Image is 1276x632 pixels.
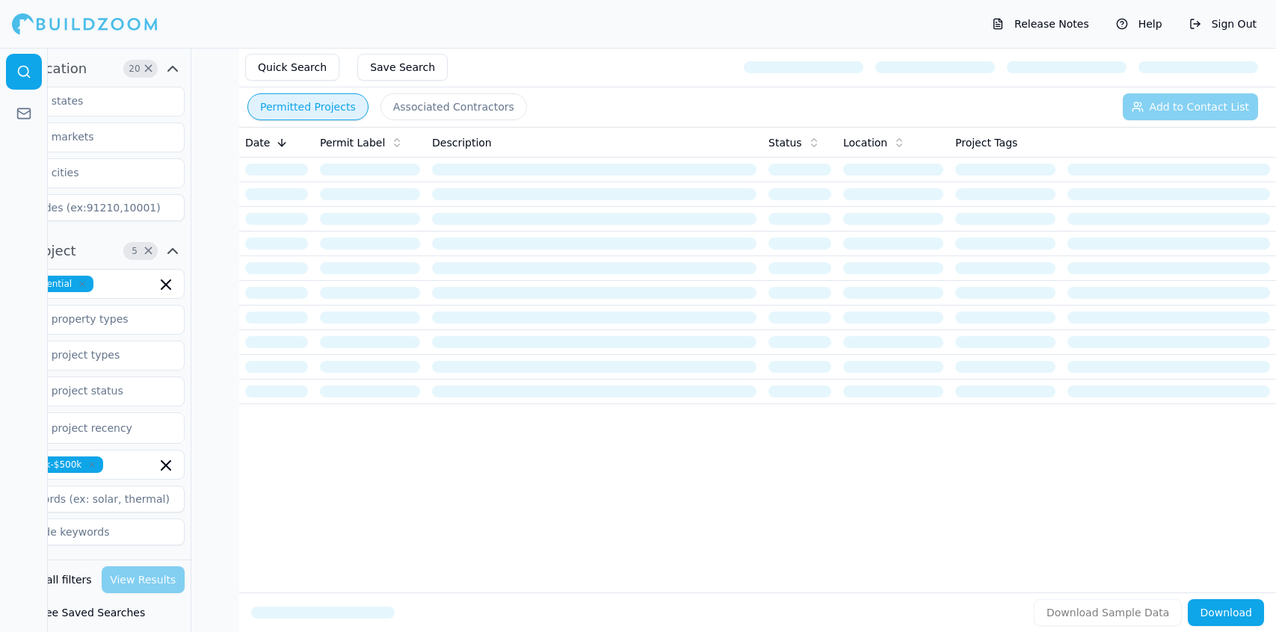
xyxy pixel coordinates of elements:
[1109,12,1170,36] button: Help
[6,194,185,221] input: Zipcodes (ex:91210,10001)
[6,486,185,512] input: Keywords (ex: solar, thermal)
[320,135,385,150] span: Permit Label
[16,276,93,292] span: Residential
[245,135,270,150] span: Date
[843,135,887,150] span: Location
[7,306,165,332] input: Select property types
[247,93,369,120] button: Permitted Projects
[768,135,802,150] span: Status
[143,247,154,255] span: Clear Project filters
[127,61,142,76] span: 20
[7,341,165,368] input: Select project types
[16,456,103,473] span: $100k-$500k
[6,599,185,626] button: See Saved Searches
[7,159,165,186] input: Select cities
[7,377,165,404] input: Select project status
[245,54,339,81] button: Quick Search
[143,65,154,72] span: Clear Location filters
[6,518,185,545] input: Exclude keywords
[127,244,142,258] span: 5
[12,566,96,593] button: Clear all filters
[380,93,527,120] button: Associated Contractors
[432,135,492,150] span: Description
[1188,599,1264,626] button: Download
[7,123,165,150] input: Select markets
[30,241,76,261] span: Project
[357,54,448,81] button: Save Search
[955,135,1017,150] span: Project Tags
[6,57,185,81] button: Location20Clear Location filters
[30,58,87,79] span: Location
[6,239,185,263] button: Project5Clear Project filters
[1182,12,1264,36] button: Sign Out
[984,12,1097,36] button: Release Notes
[7,87,165,114] input: Select states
